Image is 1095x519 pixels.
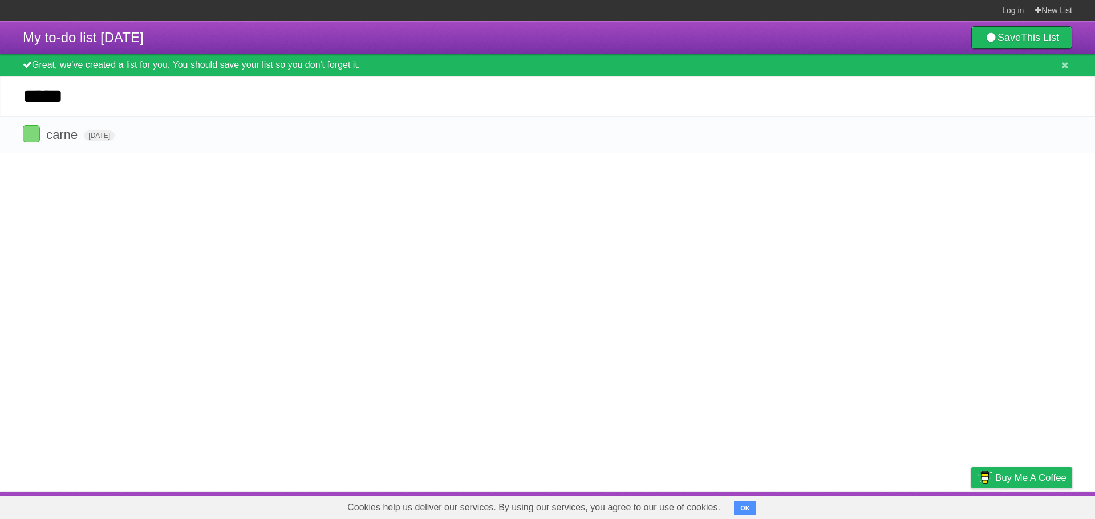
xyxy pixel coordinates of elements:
[971,467,1072,488] a: Buy me a coffee
[1021,32,1059,43] b: This List
[734,501,756,515] button: OK
[995,468,1066,488] span: Buy me a coffee
[1000,495,1072,516] a: Suggest a feature
[918,495,943,516] a: Terms
[23,30,144,45] span: My to-do list [DATE]
[84,130,115,141] span: [DATE]
[857,495,903,516] a: Developers
[46,128,80,142] span: carne
[336,496,732,519] span: Cookies help us deliver our services. By using our services, you agree to our use of cookies.
[971,26,1072,49] a: SaveThis List
[23,125,40,142] label: Done
[956,495,986,516] a: Privacy
[820,495,843,516] a: About
[977,468,992,487] img: Buy me a coffee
